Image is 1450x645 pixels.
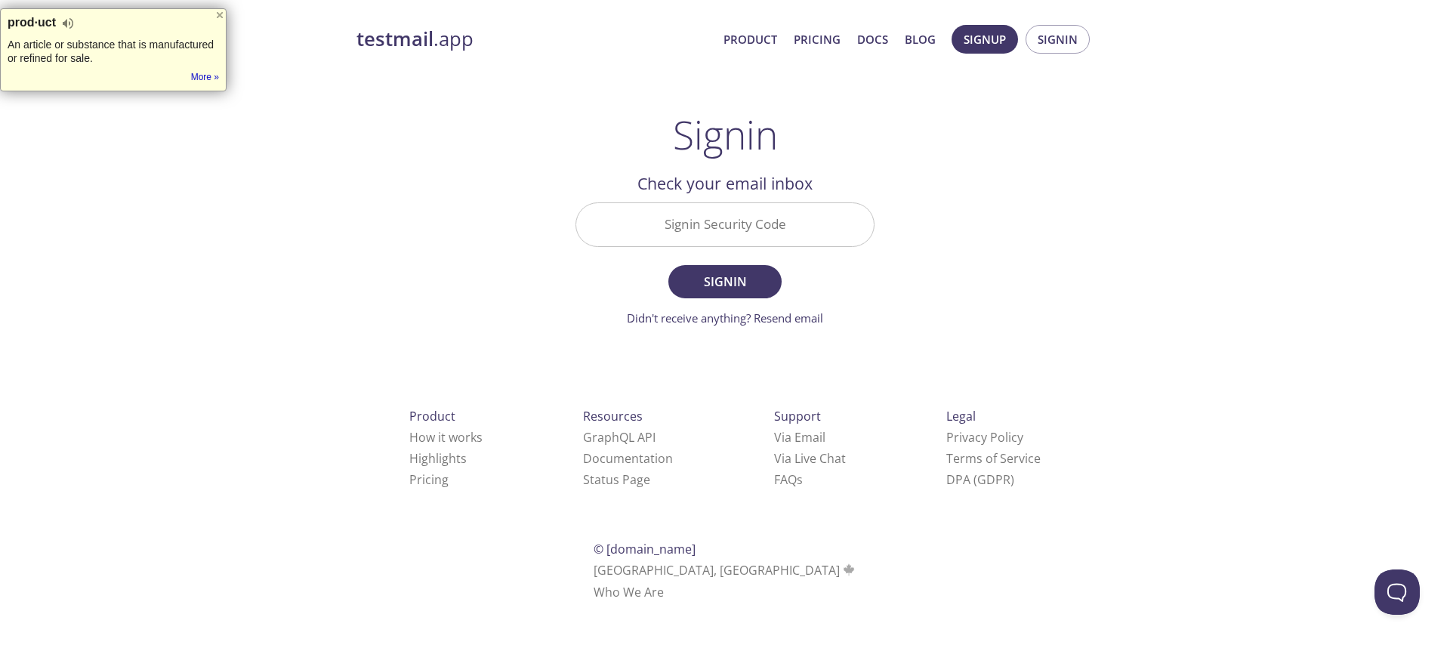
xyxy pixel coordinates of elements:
[668,265,782,298] button: Signin
[952,25,1018,54] button: Signup
[594,562,857,579] span: [GEOGRAPHIC_DATA], [GEOGRAPHIC_DATA]
[1026,25,1090,54] button: Signin
[409,408,455,424] span: Product
[356,26,711,52] a: testmail.app
[627,310,823,326] a: Didn't receive anything? Resend email
[946,471,1014,488] a: DPA (GDPR)
[946,429,1023,446] a: Privacy Policy
[594,584,664,600] a: Who We Are
[946,450,1041,467] a: Terms of Service
[794,29,841,49] a: Pricing
[1038,29,1078,49] span: Signin
[356,26,433,52] strong: testmail
[1374,569,1420,615] iframe: Help Scout Beacon - Open
[774,471,803,488] a: FAQ
[774,450,846,467] a: Via Live Chat
[723,29,777,49] a: Product
[594,541,696,557] span: © [DOMAIN_NAME]
[964,29,1006,49] span: Signup
[685,271,765,292] span: Signin
[857,29,888,49] a: Docs
[409,429,483,446] a: How it works
[583,408,643,424] span: Resources
[409,450,467,467] a: Highlights
[774,429,825,446] a: Via Email
[797,471,803,488] span: s
[583,429,656,446] a: GraphQL API
[409,471,449,488] a: Pricing
[575,171,875,196] h2: Check your email inbox
[774,408,821,424] span: Support
[583,471,650,488] a: Status Page
[905,29,936,49] a: Blog
[946,408,976,424] span: Legal
[583,450,673,467] a: Documentation
[673,112,778,157] h1: Signin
